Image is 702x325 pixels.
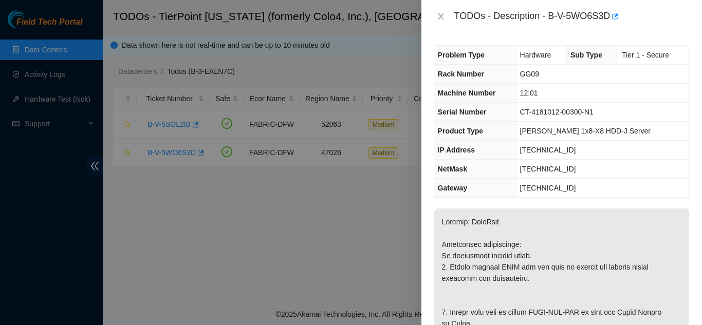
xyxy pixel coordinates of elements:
span: IP Address [438,146,475,154]
span: Rack Number [438,70,484,78]
button: Close [434,12,448,22]
span: Product Type [438,127,483,135]
span: [TECHNICAL_ID] [520,165,576,173]
span: Hardware [520,51,551,59]
span: Gateway [438,184,468,192]
span: [PERSON_NAME] 1x8-X8 HDD-J Server [520,127,651,135]
span: Machine Number [438,89,496,97]
span: CT-4181012-00300-N1 [520,108,594,116]
div: TODOs - Description - B-V-5WO6S3D [454,8,690,25]
span: Sub Type [570,51,602,59]
span: 12:01 [520,89,538,97]
span: Problem Type [438,51,485,59]
span: Tier 1 - Secure [622,51,669,59]
span: Serial Number [438,108,487,116]
span: GG09 [520,70,539,78]
span: [TECHNICAL_ID] [520,146,576,154]
span: [TECHNICAL_ID] [520,184,576,192]
span: NetMask [438,165,468,173]
span: close [437,12,445,21]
